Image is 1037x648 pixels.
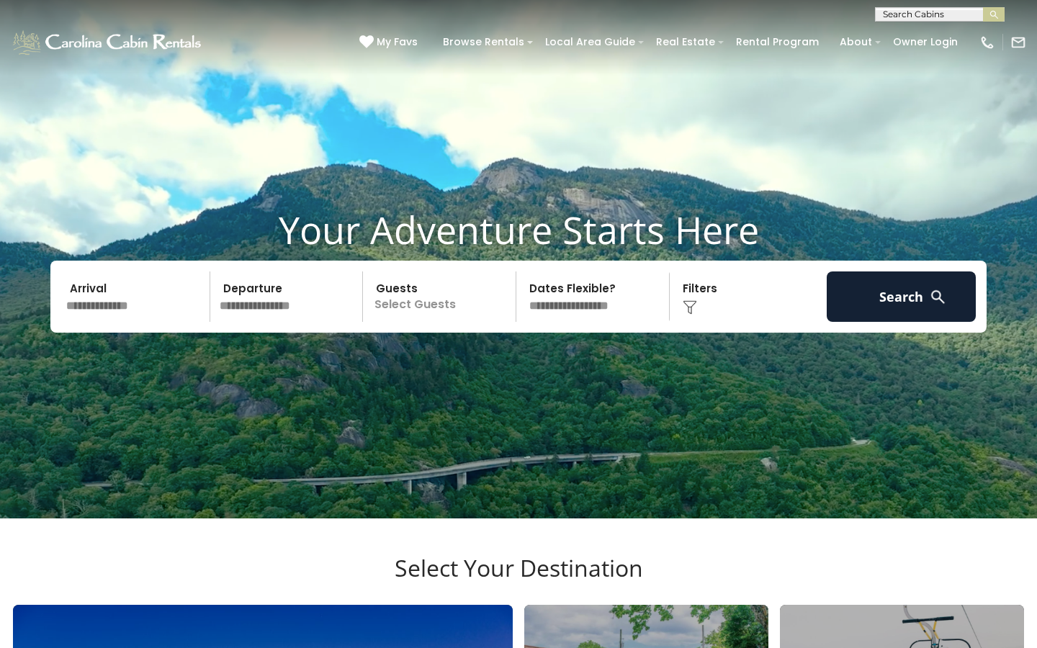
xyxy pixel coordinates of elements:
[832,31,879,53] a: About
[11,207,1026,252] h1: Your Adventure Starts Here
[979,35,995,50] img: phone-regular-white.png
[929,288,947,306] img: search-regular-white.png
[436,31,531,53] a: Browse Rentals
[377,35,418,50] span: My Favs
[683,300,697,315] img: filter--v1.png
[649,31,722,53] a: Real Estate
[367,271,516,322] p: Select Guests
[729,31,826,53] a: Rental Program
[11,554,1026,605] h3: Select Your Destination
[359,35,421,50] a: My Favs
[827,271,976,322] button: Search
[11,28,205,57] img: White-1-1-2.png
[538,31,642,53] a: Local Area Guide
[1010,35,1026,50] img: mail-regular-white.png
[886,31,965,53] a: Owner Login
